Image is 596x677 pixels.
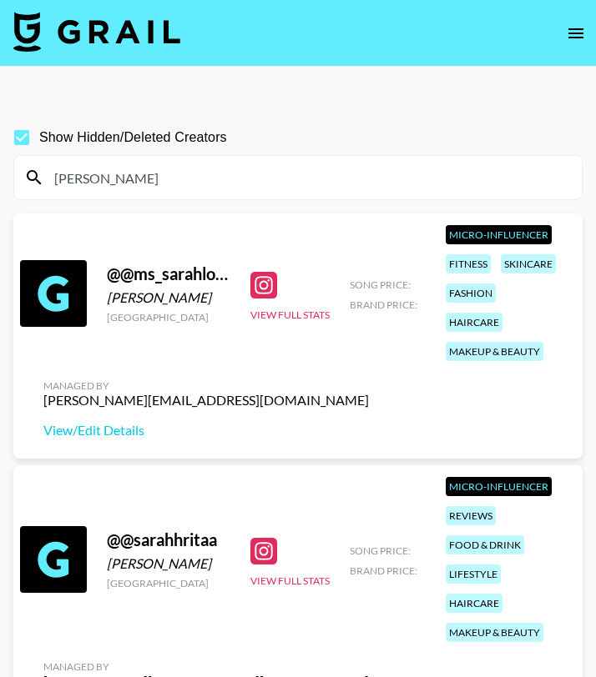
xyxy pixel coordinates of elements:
div: Micro-Influencer [446,477,552,496]
div: @ @ms_sarahlouise [107,263,230,284]
button: View Full Stats [250,308,330,321]
div: [GEOGRAPHIC_DATA] [107,577,230,589]
div: Managed By [43,660,369,673]
div: [GEOGRAPHIC_DATA] [107,311,230,323]
div: lifestyle [446,564,501,584]
div: skincare [501,254,556,273]
span: Song Price: [350,278,411,291]
a: View/Edit Details [43,422,369,439]
div: haircare [446,594,503,613]
button: open drawer [559,17,593,50]
input: Search by User Name [44,164,572,191]
div: @ @sarahhritaa [107,529,230,550]
span: Brand Price: [350,564,417,577]
span: Show Hidden/Deleted Creators [39,128,227,148]
div: Micro-Influencer [446,225,552,244]
div: haircare [446,313,503,332]
div: Managed By [43,379,369,392]
div: makeup & beauty [446,623,543,642]
span: Brand Price: [350,298,417,311]
div: [PERSON_NAME][EMAIL_ADDRESS][DOMAIN_NAME] [43,392,369,409]
div: fashion [446,283,496,303]
button: View Full Stats [250,574,330,587]
div: food & drink [446,535,524,554]
div: makeup & beauty [446,342,543,361]
div: [PERSON_NAME] [107,555,230,572]
img: Grail Talent [13,12,180,52]
div: [PERSON_NAME] [107,289,230,306]
div: reviews [446,506,496,525]
div: fitness [446,254,491,273]
span: Song Price: [350,544,411,557]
